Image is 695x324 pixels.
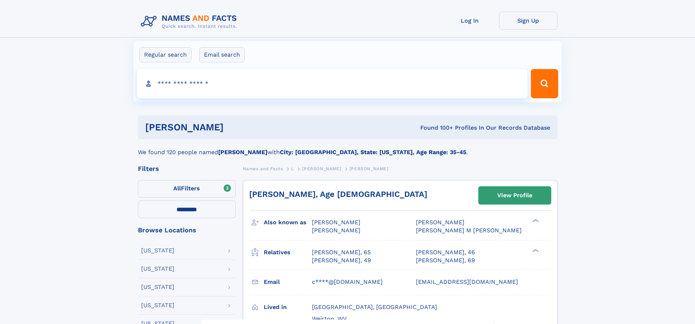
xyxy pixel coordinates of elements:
[291,164,294,173] a: L
[312,304,437,310] span: [GEOGRAPHIC_DATA], [GEOGRAPHIC_DATA]
[302,164,341,173] a: [PERSON_NAME]
[312,219,360,226] span: [PERSON_NAME]
[138,165,236,172] div: Filters
[141,266,174,272] div: [US_STATE]
[199,47,245,62] label: Email search
[479,187,551,204] a: View Profile
[312,315,347,322] span: Weirton, WV
[416,219,464,226] span: [PERSON_NAME]
[499,12,557,30] a: Sign Up
[312,227,360,234] span: [PERSON_NAME]
[312,256,371,264] a: [PERSON_NAME], 49
[243,164,283,173] a: Names and Facts
[416,248,475,256] a: [PERSON_NAME], 46
[497,187,532,204] div: View Profile
[531,69,558,98] button: Search Button
[141,248,174,254] div: [US_STATE]
[173,185,181,192] span: All
[416,227,522,234] span: [PERSON_NAME] M [PERSON_NAME]
[264,216,312,229] h3: Also known as
[138,227,236,233] div: Browse Locations
[264,246,312,259] h3: Relatives
[141,302,174,308] div: [US_STATE]
[139,47,192,62] label: Regular search
[302,166,341,171] span: [PERSON_NAME]
[291,166,294,171] span: L
[322,124,550,132] div: Found 100+ Profiles In Our Records Database
[280,149,466,156] b: City: [GEOGRAPHIC_DATA], State: [US_STATE], Age Range: 35-45
[350,166,389,171] span: [PERSON_NAME]
[138,180,236,198] label: Filters
[416,278,518,285] span: [EMAIL_ADDRESS][DOMAIN_NAME]
[218,149,267,156] b: [PERSON_NAME]
[249,190,427,199] a: [PERSON_NAME], Age [DEMOGRAPHIC_DATA]
[138,12,243,31] img: Logo Names and Facts
[137,69,528,98] input: search input
[145,123,322,132] h1: [PERSON_NAME]
[312,248,371,256] a: [PERSON_NAME], 65
[530,218,539,223] div: ❯
[441,12,499,30] a: Log In
[416,256,475,264] a: [PERSON_NAME], 69
[264,276,312,288] h3: Email
[138,139,557,157] div: We found 120 people named with .
[264,301,312,313] h3: Lived in
[141,284,174,290] div: [US_STATE]
[530,248,539,253] div: ❯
